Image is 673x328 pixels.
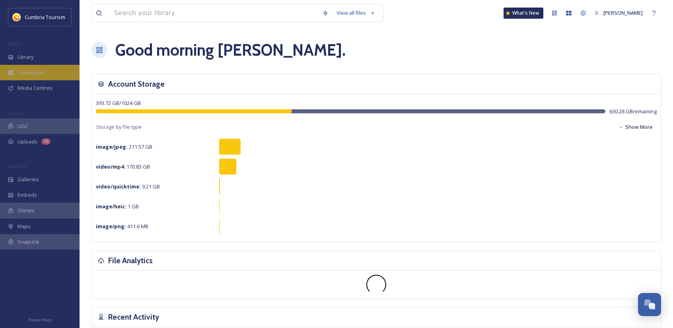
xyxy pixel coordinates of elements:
[18,191,37,199] span: Embeds
[96,163,150,170] span: 170.83 GB
[41,138,51,145] div: 18
[18,53,33,61] span: Library
[110,4,318,22] input: Search your library
[96,223,126,230] strong: image/png :
[13,13,21,21] img: images.jpg
[333,5,379,21] a: View all files
[96,203,139,210] span: 1 GB
[8,110,25,116] span: COLLECT
[25,14,65,21] span: Cumbria Tourism
[504,8,543,19] a: What's New
[18,84,53,92] span: Media Centres
[96,183,141,190] strong: video/quicktime :
[638,293,661,316] button: Open Chat
[96,123,142,131] span: Storage by file type
[603,9,643,16] span: [PERSON_NAME]
[96,99,141,107] span: 393.72 GB / 1024 GB
[8,163,26,169] span: WIDGETS
[115,38,346,62] h1: Good morning [PERSON_NAME] .
[28,317,51,322] span: Privacy Policy
[96,163,125,170] strong: video/mp4 :
[28,314,51,324] a: Privacy Policy
[590,5,647,21] a: [PERSON_NAME]
[18,207,35,214] span: Stories
[8,41,22,47] span: MEDIA
[18,176,39,183] span: Galleries
[108,78,165,90] h3: Account Storage
[108,311,159,323] h3: Recent Activity
[18,223,31,230] span: Maps
[96,223,148,230] span: 411.6 MB
[96,203,126,210] strong: image/heic :
[18,122,28,130] span: UGC
[96,183,160,190] span: 9.21 GB
[96,143,128,150] strong: image/jpeg :
[18,138,37,146] span: Uploads
[615,119,657,135] button: Show More
[18,238,39,246] span: SnapLink
[18,69,44,76] span: Collections
[108,255,153,266] h3: File Analytics
[96,143,152,150] span: 211.57 GB
[609,108,657,115] span: 630.28 GB remaining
